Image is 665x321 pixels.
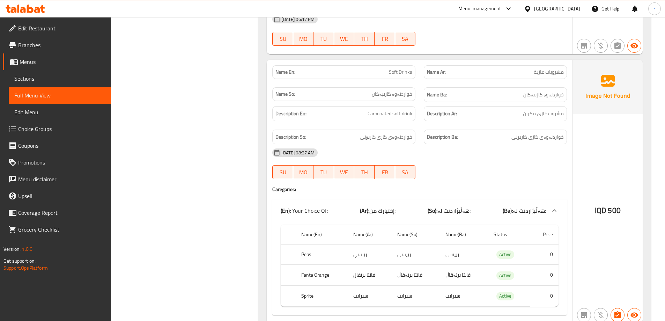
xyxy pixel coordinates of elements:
[458,5,501,13] div: Menu-management
[18,175,105,183] span: Menu disclaimer
[3,171,111,188] a: Menu disclaimer
[337,34,352,44] span: WE
[3,37,111,53] a: Branches
[395,165,415,179] button: SA
[496,250,514,259] div: Active
[377,34,392,44] span: FR
[20,58,105,66] span: Menus
[3,245,21,254] span: Version:
[296,34,311,44] span: MO
[3,263,48,272] a: Support.OpsPlatform
[275,68,295,76] strong: Name En:
[392,286,440,306] td: سپرایت
[275,34,290,44] span: SU
[3,121,111,137] a: Choice Groups
[496,292,514,300] span: Active
[3,256,36,265] span: Get support on:
[334,165,354,179] button: WE
[281,206,328,215] p: Your Choice Of:
[530,265,559,286] td: 0
[440,244,488,265] td: بیپسی
[3,204,111,221] a: Coverage Report
[18,24,105,32] span: Edit Restaurant
[275,167,290,177] span: SU
[18,141,105,150] span: Coupons
[14,74,105,83] span: Sections
[272,165,293,179] button: SU
[296,244,348,265] th: Pepsi
[14,91,105,100] span: Full Menu View
[357,34,372,44] span: TH
[275,109,306,118] strong: Description En:
[398,167,413,177] span: SA
[18,158,105,167] span: Promotions
[488,225,530,245] th: Status
[22,245,32,254] span: 1.0.0
[392,265,440,286] td: فانتا پرتەقاڵ
[296,225,348,245] th: Name(En)
[573,60,643,114] img: Ae5nvW7+0k+MAAAAAElFTkSuQmCC
[3,221,111,238] a: Grocery Checklist
[392,225,440,245] th: Name(So)
[440,286,488,306] td: سپرایت
[627,39,641,53] button: Available
[534,68,564,76] span: مشروبات غازية
[427,109,457,118] strong: Description Ar:
[9,104,111,121] a: Edit Menu
[293,32,313,46] button: MO
[296,265,348,286] th: Fanta Orange
[279,16,317,23] span: [DATE] 06:17 PM
[594,39,608,53] button: Purchased item
[511,133,564,141] span: خواردنەوەی گازی کاربۆنى
[534,5,580,13] div: [GEOGRAPHIC_DATA]
[360,205,369,216] b: (Ar):
[348,244,392,265] td: بيبسي
[577,39,591,53] button: Not branch specific item
[313,165,334,179] button: TU
[427,133,458,141] strong: Description Ba:
[316,34,331,44] span: TU
[272,186,567,193] h4: Caregories:
[375,165,395,179] button: FR
[611,39,625,53] button: Not has choices
[372,90,412,98] span: خواردنەوە گازییەکان
[398,34,413,44] span: SA
[369,205,396,216] span: إختيارك من:
[337,167,352,177] span: WE
[437,205,471,216] span: هەڵبژاردنت لە:
[348,286,392,306] td: سبرايت
[275,133,306,141] strong: Description So:
[18,125,105,133] span: Choice Groups
[18,192,105,200] span: Upsell
[348,225,392,245] th: Name(Ar)
[496,271,514,279] span: Active
[496,271,514,280] div: Active
[653,5,655,13] span: r
[293,165,313,179] button: MO
[377,167,392,177] span: FR
[530,286,559,306] td: 0
[368,109,412,118] span: Carbonated soft drink
[503,205,513,216] b: (Ba):
[395,32,415,46] button: SA
[496,250,514,258] span: Active
[348,265,392,286] td: فانتا برتقال
[296,167,311,177] span: MO
[9,87,111,104] a: Full Menu View
[272,199,567,222] div: (En): Your Choice Of:(Ar):إختيارك من:(So):هەڵبژاردنت لە:(Ba):هەڵبژاردنت لە:
[375,32,395,46] button: FR
[3,53,111,70] a: Menus
[530,244,559,265] td: 0
[428,205,437,216] b: (So):
[296,286,348,306] th: Sprite
[3,154,111,171] a: Promotions
[354,32,375,46] button: TH
[9,70,111,87] a: Sections
[14,108,105,116] span: Edit Menu
[392,244,440,265] td: بیپسی
[3,20,111,37] a: Edit Restaurant
[608,204,620,217] span: 500
[316,167,331,177] span: TU
[279,149,317,156] span: [DATE] 08:27 AM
